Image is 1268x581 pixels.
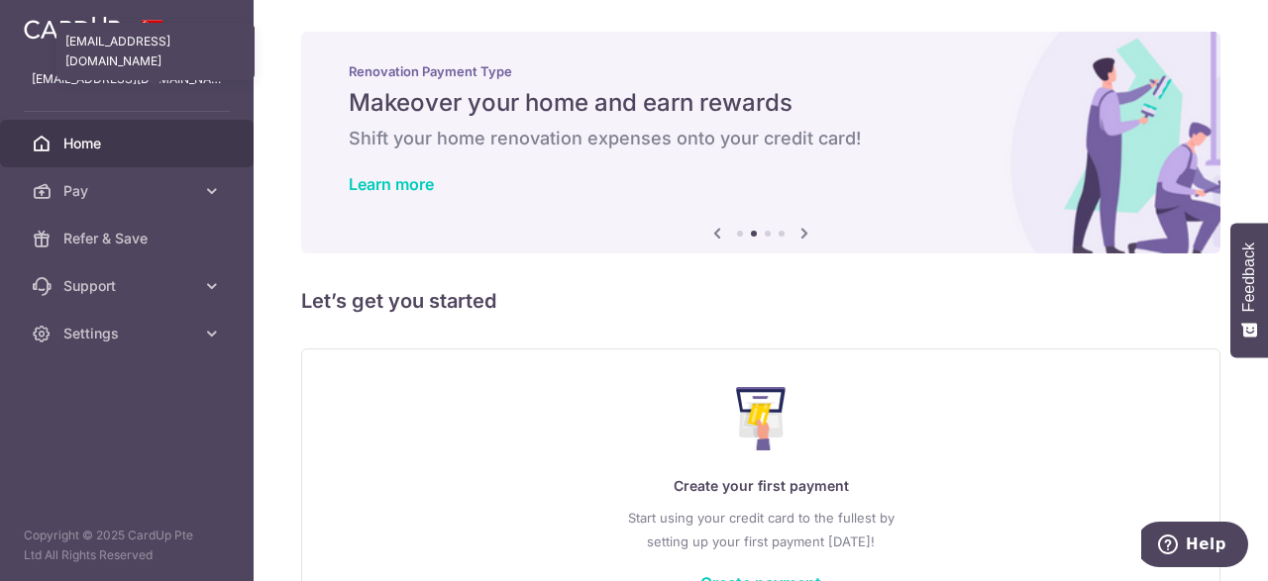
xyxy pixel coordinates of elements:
[1240,242,1258,312] span: Feedback
[349,87,1173,119] h5: Makeover your home and earn rewards
[349,174,434,194] a: Learn more
[342,506,1180,553] p: Start using your credit card to the fullest by setting up your first payment [DATE]!
[1230,223,1268,357] button: Feedback - Show survey
[301,32,1220,253] img: Renovation banner
[24,16,121,40] img: CardUp
[63,324,194,343] span: Settings
[32,69,222,89] p: [EMAIL_ADDRESS][DOMAIN_NAME]
[349,63,1173,79] p: Renovation Payment Type
[349,127,1173,150] h6: Shift your home renovation expenses onto your credit card!
[56,23,255,80] div: [EMAIL_ADDRESS][DOMAIN_NAME]
[736,387,787,450] img: Make Payment
[63,276,194,296] span: Support
[342,474,1180,498] p: Create your first payment
[63,134,194,153] span: Home
[1141,522,1248,571] iframe: Opens a widget where you can find more information
[63,181,194,201] span: Pay
[63,229,194,248] span: Refer & Save
[301,285,1220,317] h5: Let’s get you started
